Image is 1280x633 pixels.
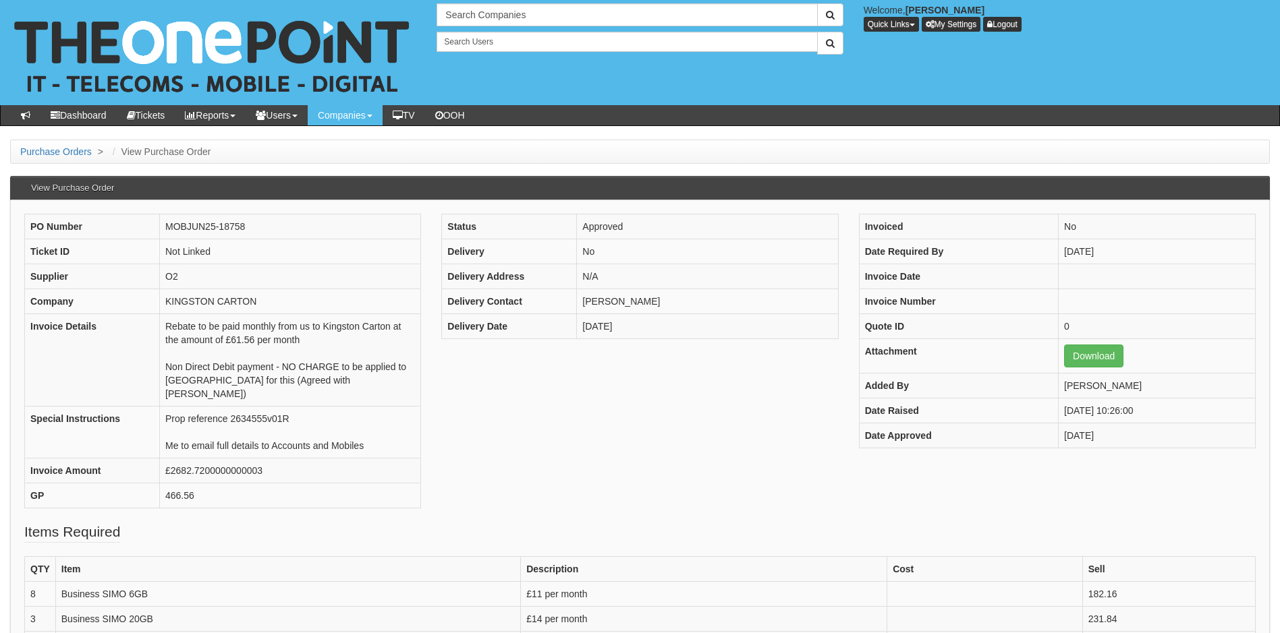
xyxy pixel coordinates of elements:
[859,264,1058,289] th: Invoice Date
[246,105,308,125] a: Users
[437,3,817,26] input: Search Companies
[1059,423,1256,448] td: [DATE]
[437,32,817,52] input: Search Users
[922,17,981,32] a: My Settings
[160,483,421,508] td: 466.56
[577,264,838,289] td: N/A
[160,314,421,406] td: Rebate to be paid monthly from us to Kingston Carton at the amount of £61.56 per month Non Direct...
[25,406,160,458] th: Special Instructions
[55,582,520,607] td: Business SIMO 6GB
[1082,582,1255,607] td: 182.16
[1082,557,1255,582] th: Sell
[859,314,1058,339] th: Quote ID
[577,289,838,314] td: [PERSON_NAME]
[1064,344,1123,367] a: Download
[521,607,887,632] td: £14 per month
[521,582,887,607] td: £11 per month
[521,557,887,582] th: Description
[577,314,838,339] td: [DATE]
[1059,398,1256,423] td: [DATE] 10:26:00
[160,239,421,264] td: Not Linked
[117,105,175,125] a: Tickets
[25,214,160,239] th: PO Number
[25,607,56,632] td: 3
[160,214,421,239] td: MOBJUN25-18758
[25,483,160,508] th: GP
[442,214,577,239] th: Status
[577,214,838,239] td: Approved
[25,557,56,582] th: QTY
[94,146,107,157] span: >
[25,458,160,483] th: Invoice Amount
[160,458,421,483] td: £2682.7200000000003
[854,3,1280,32] div: Welcome,
[887,557,1083,582] th: Cost
[160,289,421,314] td: KINGSTON CARTON
[20,146,92,157] a: Purchase Orders
[1082,607,1255,632] td: 231.84
[864,17,919,32] button: Quick Links
[442,239,577,264] th: Delivery
[425,105,475,125] a: OOH
[175,105,246,125] a: Reports
[55,557,520,582] th: Item
[24,522,120,543] legend: Items Required
[1059,239,1256,264] td: [DATE]
[25,264,160,289] th: Supplier
[859,214,1058,239] th: Invoiced
[40,105,117,125] a: Dashboard
[109,145,211,158] li: View Purchase Order
[383,105,425,125] a: TV
[24,177,121,200] h3: View Purchase Order
[906,5,984,16] b: [PERSON_NAME]
[1059,214,1256,239] td: No
[859,373,1058,398] th: Added By
[442,289,577,314] th: Delivery Contact
[25,314,160,406] th: Invoice Details
[859,423,1058,448] th: Date Approved
[442,314,577,339] th: Delivery Date
[983,17,1022,32] a: Logout
[160,406,421,458] td: Prop reference 2634555v01R Me to email full details to Accounts and Mobiles
[25,582,56,607] td: 8
[859,339,1058,373] th: Attachment
[25,239,160,264] th: Ticket ID
[308,105,383,125] a: Companies
[1059,314,1256,339] td: 0
[1059,373,1256,398] td: [PERSON_NAME]
[859,289,1058,314] th: Invoice Number
[442,264,577,289] th: Delivery Address
[859,398,1058,423] th: Date Raised
[55,607,520,632] td: Business SIMO 20GB
[160,264,421,289] td: O2
[577,239,838,264] td: No
[859,239,1058,264] th: Date Required By
[25,289,160,314] th: Company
